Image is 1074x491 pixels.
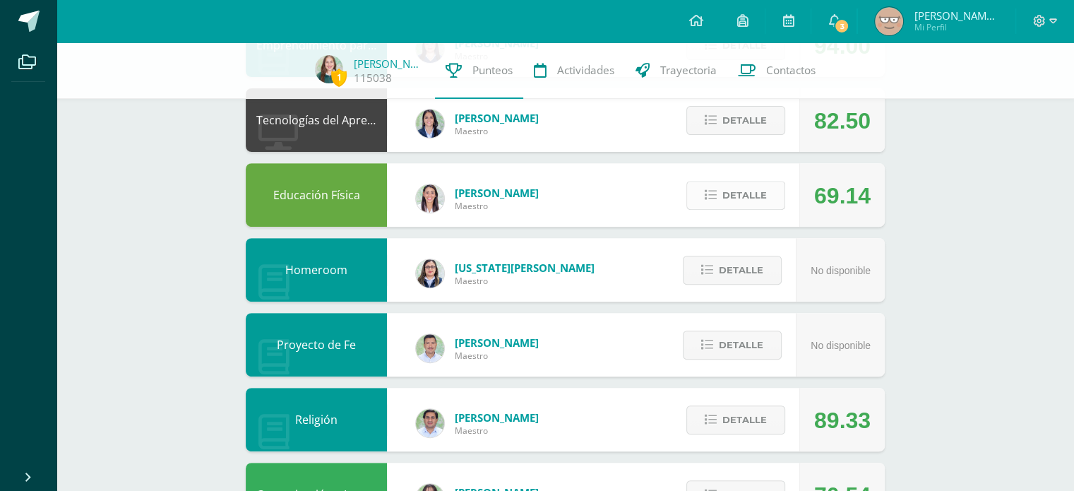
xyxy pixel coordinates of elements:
span: Detalle [722,407,767,433]
span: [PERSON_NAME] [455,336,539,350]
span: Trayectoria [660,63,717,78]
img: 7489ccb779e23ff9f2c3e89c21f82ed0.png [416,110,444,138]
button: Detalle [686,181,785,210]
button: Detalle [686,406,785,434]
a: Punteos [435,42,523,99]
a: Trayectoria [625,42,727,99]
span: 1 [331,69,347,86]
button: Detalle [683,256,782,285]
a: Actividades [523,42,625,99]
button: Detalle [683,331,782,360]
div: 82.50 [814,89,871,153]
img: 585d333ccf69bb1c6e5868c8cef08dba.png [416,334,444,362]
img: f767cae2d037801592f2ba1a5db71a2a.png [416,409,444,437]
span: Maestro [455,125,539,137]
a: [PERSON_NAME] [354,57,424,71]
div: 89.33 [814,389,871,452]
span: Detalle [722,107,767,134]
span: Punteos [472,63,513,78]
div: Educación Física [246,163,387,227]
span: Detalle [722,182,767,208]
span: Maestro [455,275,595,287]
img: c7aac483bd6b0fc993d6778ff279d44a.png [315,55,343,83]
div: Tecnologías del Aprendizaje y la Comunicación [246,88,387,152]
a: Contactos [727,42,826,99]
div: 69.14 [814,164,871,227]
span: [PERSON_NAME] [455,410,539,425]
span: [PERSON_NAME] [PERSON_NAME] [914,8,998,23]
button: Detalle [686,106,785,135]
span: Detalle [719,257,763,283]
span: Maestro [455,350,539,362]
img: 21b300191b0ea1a6c6b5d9373095fc38.png [875,7,903,35]
span: Actividades [557,63,614,78]
span: Detalle [719,332,763,358]
div: Proyecto de Fe [246,313,387,377]
img: 68dbb99899dc55733cac1a14d9d2f825.png [416,184,444,213]
span: Mi Perfil [914,21,998,33]
a: 115038 [354,71,392,85]
span: Maestro [455,200,539,212]
span: 3 [834,18,849,34]
div: Homeroom [246,238,387,302]
span: [US_STATE][PERSON_NAME] [455,261,595,275]
span: No disponible [811,340,871,351]
span: No disponible [811,265,871,276]
div: Religión [246,388,387,451]
span: [PERSON_NAME] [455,186,539,200]
img: 1236d6cb50aae1d88f44d681ddc5842d.png [416,259,444,288]
span: [PERSON_NAME] [455,111,539,125]
span: Maestro [455,425,539,437]
span: Contactos [766,63,816,78]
